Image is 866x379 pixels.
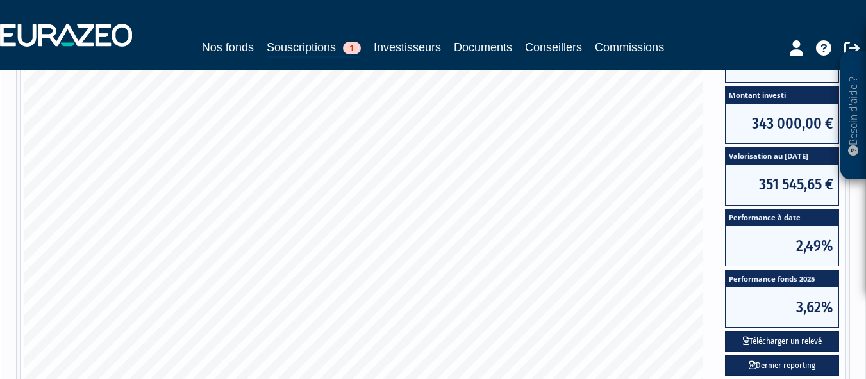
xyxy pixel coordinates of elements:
[846,58,861,173] p: Besoin d'aide ?
[343,42,361,54] span: 1
[726,226,838,266] span: 2,49%
[374,38,441,56] a: Investisseurs
[726,148,838,165] span: Valorisation au [DATE]
[202,38,254,56] a: Nos fonds
[726,165,838,204] span: 351 545,65 €
[726,287,838,327] span: 3,62%
[595,38,664,56] a: Commissions
[726,270,838,287] span: Performance fonds 2025
[725,355,839,376] a: Dernier reporting
[454,38,512,56] a: Documents
[726,104,838,143] span: 343 000,00 €
[726,209,838,227] span: Performance à date
[525,38,582,56] a: Conseillers
[725,331,839,352] button: Télécharger un relevé
[267,38,361,58] a: Souscriptions1
[726,86,838,104] span: Montant investi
